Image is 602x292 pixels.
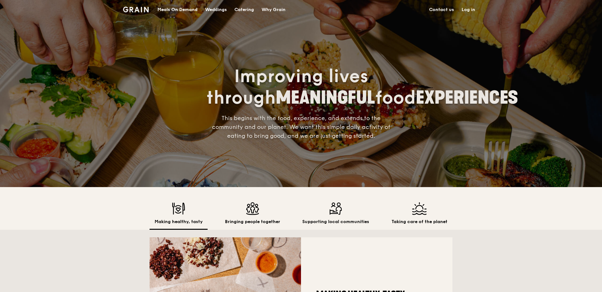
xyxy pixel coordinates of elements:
a: Weddings [201,0,231,19]
h2: Bringing people together [225,219,280,225]
img: Bringing people together [225,202,280,215]
span: EXPERIENCES [416,87,518,108]
div: Why Grain [262,0,286,19]
a: Log in [458,0,479,19]
h2: Taking care of the planet [392,219,447,225]
span: This begins with the food, experience, and extends to the community and our planet. We want this ... [212,115,390,139]
div: Catering [234,0,254,19]
h2: Making healthy, tasty [155,219,203,225]
img: Grain [123,7,149,12]
a: Why Grain [258,0,289,19]
div: Weddings [205,0,227,19]
img: Taking care of the planet [392,202,447,215]
a: Contact us [425,0,458,19]
img: Making healthy, tasty [155,202,203,215]
span: MEANINGFUL [276,87,375,108]
span: Improving lives through food [206,66,518,109]
a: Catering [231,0,258,19]
div: Meals On Demand [157,0,198,19]
h2: Supporting local communities [302,219,369,225]
img: Supporting local communities [302,202,369,215]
